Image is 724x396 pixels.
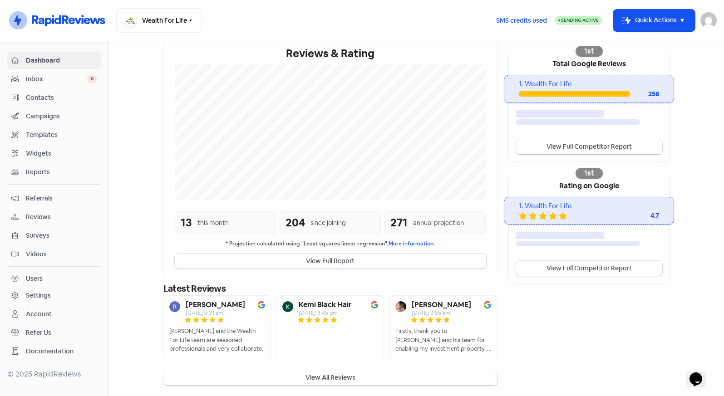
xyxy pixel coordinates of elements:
img: User [700,12,717,29]
a: Surveys [7,227,101,244]
a: Contacts [7,89,101,106]
iframe: chat widget [686,360,715,387]
div: 1st [576,168,603,179]
div: 4.7 [623,211,659,220]
div: Firstly, thank you to [PERSON_NAME] and his team for enabling my Investment property. I could not... [395,327,491,353]
div: Users [26,274,43,284]
img: Image [371,301,378,308]
a: Reports [7,164,101,181]
span: Reports [26,167,97,177]
span: Documentation [26,347,97,356]
img: Image [258,301,265,308]
div: Rating on Google [509,173,670,197]
span: Campaigns [26,112,97,121]
span: Sending Active [561,17,599,23]
img: Image [484,301,491,308]
a: Widgets [7,145,101,162]
div: since joining [310,218,346,228]
a: View Full Competitor Report [516,139,662,154]
div: Settings [26,291,51,300]
a: Videos [7,246,101,263]
div: this month [197,218,229,228]
a: Refer Us [7,324,101,341]
a: Templates [7,127,101,143]
span: Widgets [26,149,97,158]
a: More information. [389,240,435,247]
span: Contacts [26,93,97,103]
div: Reviews & Rating [175,45,486,62]
a: Settings [7,287,101,304]
div: annual projection [413,218,464,228]
div: Latest Reviews [163,282,497,295]
div: 256 [630,89,660,99]
a: Reviews [7,209,101,225]
a: Campaigns [7,108,101,125]
a: View Full Competitor Report [516,261,662,276]
button: View All Reviews [163,370,497,385]
small: * Projection calculated using "Least squares linear regression". [175,240,486,248]
a: Referrals [7,190,101,207]
span: Referrals [26,194,97,203]
div: 204 [286,215,305,231]
div: 13 [181,215,192,231]
span: Inbox [26,74,87,84]
button: Quick Actions [613,10,695,31]
a: Inbox 0 [7,71,101,88]
span: Videos [26,249,97,259]
span: Reviews [26,212,97,222]
a: Dashboard [7,52,101,69]
button: Wealth For Life [116,8,202,33]
div: 1. Wealth For Life [519,79,659,89]
div: [DATE] 9:31 am [186,310,245,316]
span: 0 [87,74,97,83]
span: Surveys [26,231,97,240]
div: Account [26,309,52,319]
b: Kemi Black Hair [299,301,351,308]
a: Account [7,306,101,323]
a: Users [7,270,101,287]
div: Total Google Reviews [509,51,670,75]
b: [PERSON_NAME] [412,301,471,308]
button: View Full Report [175,254,486,269]
a: Sending Active [555,15,602,26]
div: [PERSON_NAME] and the Wealth For Life team are seasoned professionals and very collaborate. [169,327,265,353]
a: SMS credits used [488,15,555,24]
b: [PERSON_NAME] [186,301,245,308]
div: [DATE] 3:45 pm [299,310,351,316]
div: [DATE] 9:55 am [412,310,471,316]
div: 271 [390,215,408,231]
img: Avatar [395,301,406,312]
div: 1st [576,46,603,57]
img: Avatar [169,301,180,312]
a: Documentation [7,343,101,360]
span: SMS credits used [496,16,547,25]
span: Refer Us [26,328,97,337]
span: Templates [26,130,97,140]
span: Dashboard [26,56,97,65]
img: Avatar [282,301,293,312]
div: © 2025 RapidReviews [7,369,101,380]
div: 1. Wealth For Life [519,201,659,211]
